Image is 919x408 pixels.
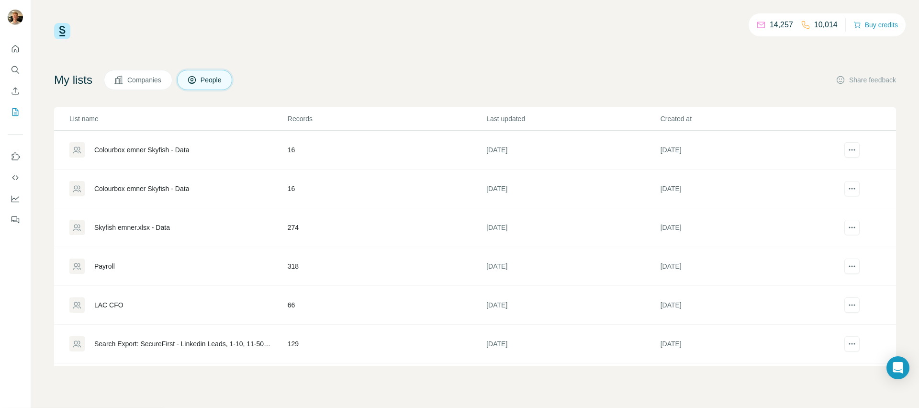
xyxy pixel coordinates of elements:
td: [DATE] [660,325,834,363]
td: 16 [287,170,486,208]
p: 10,014 [814,19,838,31]
div: LAC CFO [94,300,123,310]
button: Use Surfe on LinkedIn [8,148,23,165]
div: Colourbox emner Skyfish - Data [94,184,189,193]
td: [DATE] [486,325,660,363]
td: [DATE] [660,286,834,325]
button: Feedback [8,211,23,228]
td: [DATE] [486,131,660,170]
td: [DATE] [486,170,660,208]
button: Buy credits [853,18,898,32]
button: actions [844,181,860,196]
td: [DATE] [660,208,834,247]
td: [DATE] [486,286,660,325]
div: Search Export: SecureFirst - Linkedin Leads, 1-10, 11-50, 51-200, it-chef, it project manager, it... [94,339,271,349]
div: Skyfish emner.xlsx - Data [94,223,170,232]
button: Quick start [8,40,23,57]
p: List name [69,114,287,124]
td: 318 [287,247,486,286]
button: actions [844,142,860,158]
button: Share feedback [836,75,896,85]
td: 274 [287,208,486,247]
div: Payroll [94,261,115,271]
p: Last updated [486,114,659,124]
td: 369 [287,363,486,402]
img: Surfe Logo [54,23,70,39]
td: [DATE] [660,363,834,402]
button: Use Surfe API [8,169,23,186]
td: [DATE] [486,208,660,247]
button: actions [844,259,860,274]
button: My lists [8,103,23,121]
td: [DATE] [486,247,660,286]
span: Companies [127,75,162,85]
div: Colourbox emner Skyfish - Data [94,145,189,155]
p: Created at [661,114,833,124]
button: Search [8,61,23,79]
td: [DATE] [486,363,660,402]
button: actions [844,336,860,351]
td: 129 [287,325,486,363]
td: 66 [287,286,486,325]
div: Open Intercom Messenger [886,356,909,379]
button: Dashboard [8,190,23,207]
td: [DATE] [660,131,834,170]
button: Enrich CSV [8,82,23,100]
p: 14,257 [770,19,793,31]
td: 16 [287,131,486,170]
span: People [201,75,223,85]
h4: My lists [54,72,92,88]
td: [DATE] [660,247,834,286]
button: actions [844,220,860,235]
p: Records [288,114,485,124]
button: actions [844,297,860,313]
td: [DATE] [660,170,834,208]
img: Avatar [8,10,23,25]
